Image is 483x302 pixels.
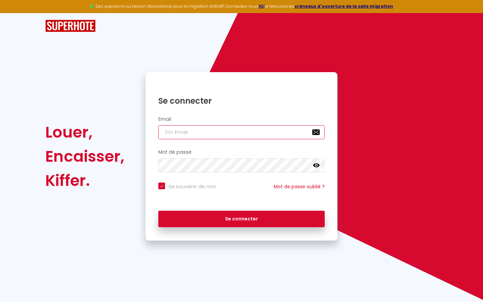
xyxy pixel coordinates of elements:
[158,116,325,122] h2: Email
[158,211,325,228] button: Se connecter
[5,3,25,23] button: Ouvrir le widget de chat LiveChat
[45,168,124,193] div: Kiffer.
[274,183,325,190] a: Mot de passe oublié ?
[158,125,325,139] input: Ton Email
[294,3,393,9] a: créneaux d'ouverture de la salle migration
[45,144,124,168] div: Encaisser,
[45,20,96,32] img: SuperHote logo
[259,3,265,9] a: ICI
[158,96,325,106] h1: Se connecter
[158,149,325,155] h2: Mot de passe
[45,120,124,144] div: Louer,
